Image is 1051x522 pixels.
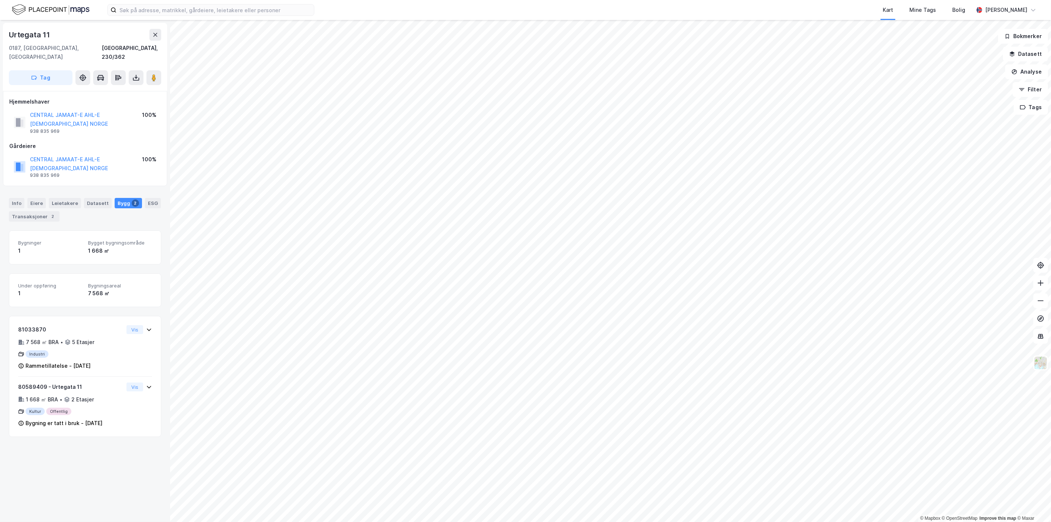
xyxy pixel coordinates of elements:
div: Kart [883,6,893,14]
div: Bygning er tatt i bruk - [DATE] [26,419,102,428]
a: Improve this map [980,516,1016,521]
div: [GEOGRAPHIC_DATA], 230/362 [102,44,161,61]
div: Hjemmelshaver [9,97,161,106]
div: 81033870 [18,325,124,334]
div: 7 568 ㎡ [88,289,152,298]
div: 1 668 ㎡ [88,246,152,255]
a: OpenStreetMap [942,516,978,521]
div: Leietakere [49,198,81,208]
div: Info [9,198,24,208]
button: Vis [126,383,143,391]
div: Rammetillatelse - [DATE] [26,361,91,370]
div: 2 [132,199,139,207]
button: Vis [126,325,143,334]
div: 7 568 ㎡ BRA [26,338,59,347]
button: Datasett [1003,47,1048,61]
div: Mine Tags [909,6,936,14]
div: Bolig [952,6,965,14]
div: Eiere [27,198,46,208]
div: 1 [18,289,82,298]
a: Mapbox [920,516,940,521]
img: Z [1034,356,1048,370]
span: Under oppføring [18,283,82,289]
div: 5 Etasjer [72,338,94,347]
div: 2 [49,213,57,220]
button: Tags [1014,100,1048,115]
div: • [60,397,62,403]
div: 1 [18,246,82,255]
button: Analyse [1005,64,1048,79]
div: 2 Etasjer [71,395,94,404]
div: 938 835 969 [30,172,60,178]
button: Filter [1013,82,1048,97]
div: 100% [142,111,156,119]
button: Bokmerker [998,29,1048,44]
span: Bygningsareal [88,283,152,289]
span: Bygninger [18,240,82,246]
div: 1 668 ㎡ BRA [26,395,58,404]
iframe: Chat Widget [1014,486,1051,522]
button: Tag [9,70,72,85]
span: Bygget bygningsområde [88,240,152,246]
div: Bygg [115,198,142,208]
input: Søk på adresse, matrikkel, gårdeiere, leietakere eller personer [116,4,314,16]
div: 0187, [GEOGRAPHIC_DATA], [GEOGRAPHIC_DATA] [9,44,102,61]
div: • [60,339,63,345]
div: ESG [145,198,161,208]
div: [PERSON_NAME] [985,6,1027,14]
div: Gårdeiere [9,142,161,151]
div: 80589409 - Urtegata 11 [18,383,124,391]
div: 100% [142,155,156,164]
div: Datasett [84,198,112,208]
div: Urtegata 11 [9,29,51,41]
img: logo.f888ab2527a4732fd821a326f86c7f29.svg [12,3,89,16]
div: Transaksjoner [9,211,60,222]
div: 938 835 969 [30,128,60,134]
